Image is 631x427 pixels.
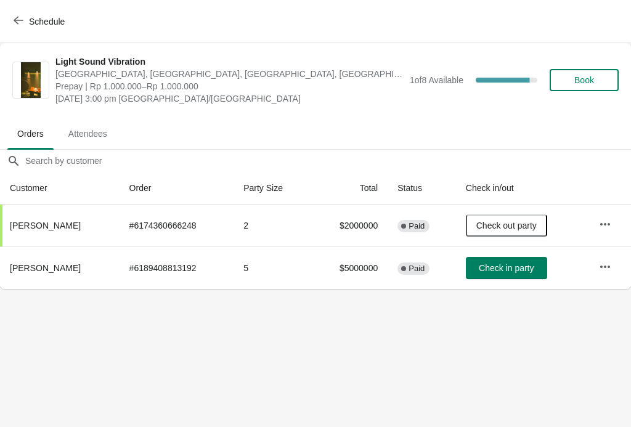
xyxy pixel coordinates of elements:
[479,263,534,273] span: Check in party
[10,221,81,230] span: [PERSON_NAME]
[234,172,311,205] th: Party Size
[120,205,234,246] td: # 6174360666248
[410,75,463,85] span: 1 of 8 Available
[409,264,425,274] span: Paid
[59,123,117,145] span: Attendees
[456,172,589,205] th: Check in/out
[6,10,75,33] button: Schedule
[10,263,81,273] span: [PERSON_NAME]
[25,150,631,172] input: Search by customer
[550,69,619,91] button: Book
[55,92,404,105] span: [DATE] 3:00 pm [GEOGRAPHIC_DATA]/[GEOGRAPHIC_DATA]
[120,172,234,205] th: Order
[574,75,594,85] span: Book
[311,246,388,289] td: $5000000
[120,246,234,289] td: # 6189408813192
[234,246,311,289] td: 5
[21,62,41,98] img: Light Sound Vibration
[466,214,547,237] button: Check out party
[466,257,547,279] button: Check in party
[409,221,425,231] span: Paid
[311,205,388,246] td: $2000000
[55,55,404,68] span: Light Sound Vibration
[29,17,65,26] span: Schedule
[234,205,311,246] td: 2
[55,80,404,92] span: Prepay | Rp 1.000.000–Rp 1.000.000
[388,172,456,205] th: Status
[476,221,537,230] span: Check out party
[55,68,404,80] span: [GEOGRAPHIC_DATA], [GEOGRAPHIC_DATA], [GEOGRAPHIC_DATA], [GEOGRAPHIC_DATA], [GEOGRAPHIC_DATA]
[7,123,54,145] span: Orders
[311,172,388,205] th: Total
